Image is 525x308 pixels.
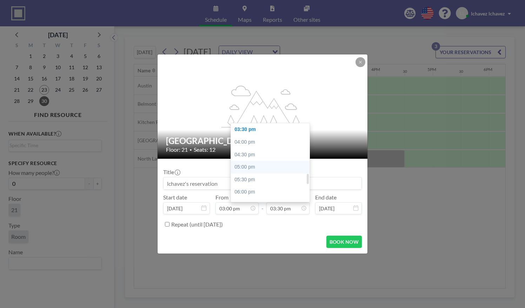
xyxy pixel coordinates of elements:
[231,186,313,198] div: 06:00 pm
[231,161,313,173] div: 05:00 pm
[166,136,360,146] h2: [GEOGRAPHIC_DATA]
[231,136,313,149] div: 04:00 pm
[261,196,264,212] span: -
[231,149,313,161] div: 04:30 pm
[231,198,313,211] div: 06:30 pm
[171,221,223,228] label: Repeat (until [DATE])
[315,194,337,201] label: End date
[166,146,188,153] span: Floor: 21
[215,194,228,201] label: From
[163,194,187,201] label: Start date
[231,123,313,136] div: 03:30 pm
[194,146,215,153] span: Seats: 12
[164,177,361,189] input: lchavez's reservation
[326,236,362,248] button: BOOK NOW
[163,169,180,176] label: Title
[231,173,313,186] div: 05:30 pm
[190,147,192,152] span: •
